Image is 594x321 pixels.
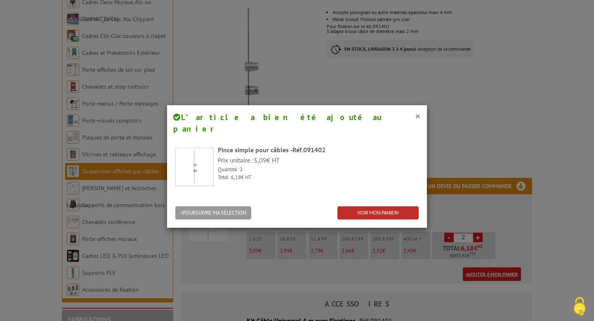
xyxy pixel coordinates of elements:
h4: L’article a bien été ajouté au panier [173,111,421,135]
button: × [415,111,421,121]
span: 3,09 [254,156,266,164]
img: Cookies (fenêtre modale) [569,296,590,317]
button: Cookies (fenêtre modale) [565,293,594,321]
button: POURSUIVRE MA SÉLECTION [175,206,251,220]
a: VOIR MON PANIER [337,206,419,220]
span: 6,18 [231,174,241,181]
p: Total : € HT [218,174,419,182]
span: 2 [240,166,243,173]
span: Réf.091402 [292,146,325,154]
div: Pince simple pour câbles - [218,145,419,155]
p: Quantité : [218,166,419,174]
p: Prix unitaire : € HT [218,156,419,165]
